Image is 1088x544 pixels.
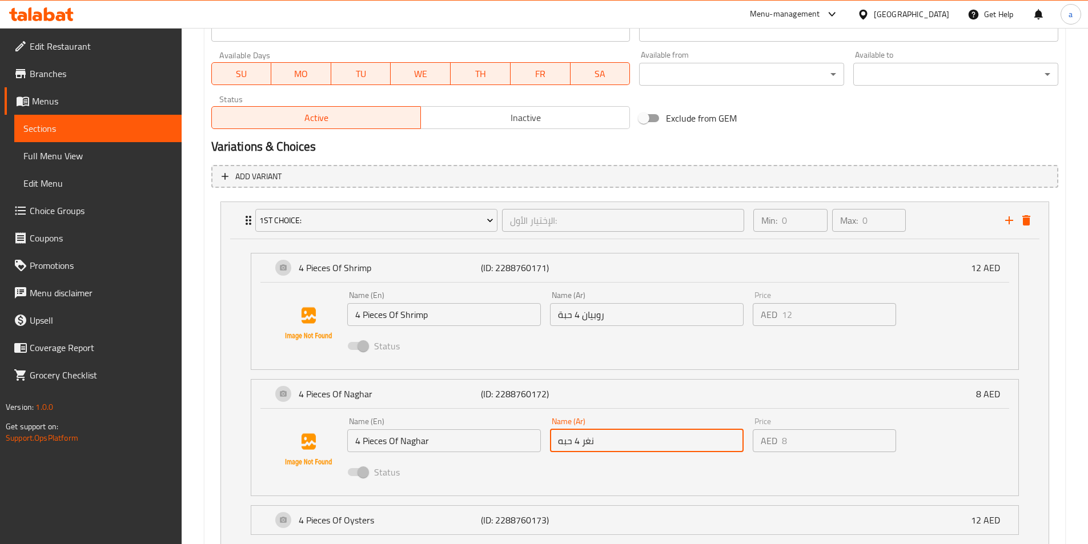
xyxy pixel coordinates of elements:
[14,170,182,197] a: Edit Menu
[451,62,511,85] button: TH
[5,197,182,224] a: Choice Groups
[782,303,896,326] input: Please enter price
[666,111,737,125] span: Exclude from GEM
[5,33,182,60] a: Edit Restaurant
[30,67,172,80] span: Branches
[30,313,172,327] span: Upsell
[216,66,267,82] span: SU
[211,165,1058,188] button: Add variant
[976,387,1009,401] p: 8 AED
[23,176,172,190] span: Edit Menu
[420,106,630,129] button: Inactive
[299,513,481,527] p: 4 Pieces Of Oysters
[235,170,282,184] span: Add variant
[271,62,331,85] button: MO
[971,261,1009,275] p: 12 AED
[481,513,603,527] p: (ID: 2288760173)
[1018,212,1035,229] button: delete
[35,400,53,414] span: 1.0.0
[30,39,172,53] span: Edit Restaurant
[259,213,493,228] span: 1st Choice:
[23,149,172,163] span: Full Menu View
[5,279,182,307] a: Menu disclaimer
[639,63,844,86] div: ​
[395,66,446,82] span: WE
[515,66,566,82] span: FR
[6,430,78,445] a: Support.OpsPlatform
[761,308,777,321] p: AED
[347,429,541,452] input: Enter name En
[5,60,182,87] a: Branches
[30,231,172,245] span: Coupons
[251,253,1018,282] div: Expand
[5,307,182,334] a: Upsell
[272,413,345,486] img: 4 Pieces Of Naghar
[761,213,777,227] p: Min:
[5,252,182,279] a: Promotions
[761,434,777,448] p: AED
[30,368,172,382] span: Grocery Checklist
[550,429,744,452] input: Enter name Ar
[374,339,400,353] span: Status
[32,94,172,108] span: Menus
[23,122,172,135] span: Sections
[782,429,896,452] input: Please enter price
[30,259,172,272] span: Promotions
[211,138,1058,155] h2: Variations & Choices
[874,8,949,21] div: [GEOGRAPHIC_DATA]
[5,334,182,361] a: Coverage Report
[336,66,387,82] span: TU
[5,87,182,115] a: Menus
[14,115,182,142] a: Sections
[276,66,327,82] span: MO
[550,303,744,326] input: Enter name Ar
[5,361,182,389] a: Grocery Checklist
[255,209,497,232] button: 1st Choice:
[272,287,345,360] img: 4 Pieces Of Shrimp
[216,110,416,126] span: Active
[299,387,481,401] p: 4 Pieces Of Naghar
[1001,212,1018,229] button: add
[5,224,182,252] a: Coupons
[30,341,172,354] span: Coverage Report
[347,303,541,326] input: Enter name En
[6,419,58,434] span: Get support on:
[511,62,571,85] button: FR
[971,513,1009,527] p: 12 AED
[374,465,400,479] span: Status
[391,62,451,85] button: WE
[30,204,172,217] span: Choice Groups
[571,62,631,85] button: SA
[299,261,481,275] p: 4 Pieces Of Shrimp
[481,387,603,401] p: (ID: 2288760172)
[211,106,421,129] button: Active
[840,213,858,227] p: Max:
[221,202,1049,239] div: Expand
[750,7,820,21] div: Menu-management
[853,63,1058,86] div: ​
[211,62,272,85] button: SU
[251,506,1018,534] div: Expand
[575,66,626,82] span: SA
[251,380,1018,408] div: Expand
[455,66,506,82] span: TH
[425,110,625,126] span: Inactive
[14,142,182,170] a: Full Menu View
[1069,8,1073,21] span: a
[30,286,172,300] span: Menu disclaimer
[481,261,603,275] p: (ID: 2288760171)
[6,400,34,414] span: Version:
[331,62,391,85] button: TU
